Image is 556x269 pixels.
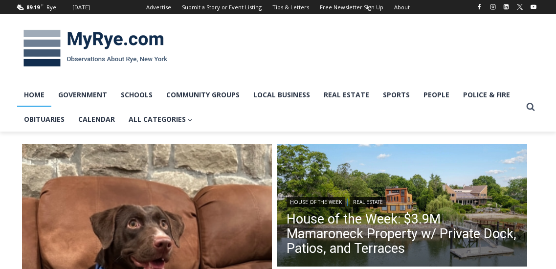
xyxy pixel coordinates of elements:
a: Home [17,83,51,107]
a: Sports [376,83,417,107]
button: View Search Form [522,98,539,116]
a: Read More House of the Week: $3.9M Mamaroneck Property w/ Private Dock, Patios, and Terraces [277,144,527,269]
img: MyRye.com [17,23,174,74]
a: Real Estate [317,83,376,107]
img: 1160 Greacen Point Road, Mamaroneck [277,144,527,269]
a: People [417,83,456,107]
a: All Categories [122,107,200,132]
span: F [41,2,44,7]
span: All Categories [129,114,193,125]
a: Police & Fire [456,83,517,107]
a: House of the Week [287,197,345,207]
a: Government [51,83,114,107]
span: 89.19 [26,3,40,11]
div: Rye [46,3,56,12]
a: Linkedin [500,1,512,13]
a: Community Groups [159,83,246,107]
a: Instagram [487,1,499,13]
a: X [514,1,526,13]
div: [DATE] [72,3,90,12]
div: | [287,195,517,207]
a: Obituaries [17,107,71,132]
nav: Primary Navigation [17,83,522,132]
a: House of the Week: $3.9M Mamaroneck Property w/ Private Dock, Patios, and Terraces [287,212,517,256]
a: Calendar [71,107,122,132]
a: Local Business [246,83,317,107]
a: Facebook [473,1,485,13]
a: Schools [114,83,159,107]
a: Real Estate [350,197,386,207]
a: YouTube [528,1,539,13]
